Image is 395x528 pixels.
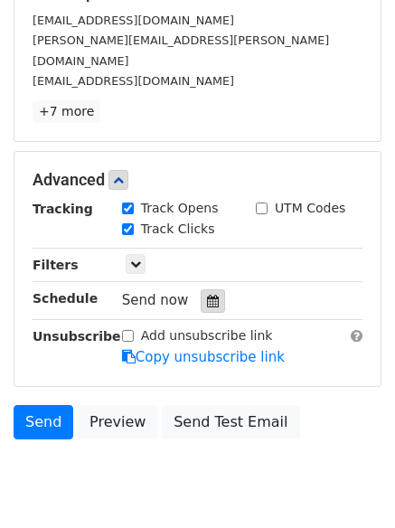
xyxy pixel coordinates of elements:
[305,441,395,528] iframe: Chat Widget
[33,202,93,216] strong: Tracking
[275,199,345,218] label: UTM Codes
[33,170,362,190] h5: Advanced
[33,258,79,272] strong: Filters
[33,291,98,306] strong: Schedule
[122,349,285,365] a: Copy unsubscribe link
[33,33,329,68] small: [PERSON_NAME][EMAIL_ADDRESS][PERSON_NAME][DOMAIN_NAME]
[141,220,215,239] label: Track Clicks
[33,74,234,88] small: [EMAIL_ADDRESS][DOMAIN_NAME]
[162,405,299,439] a: Send Test Email
[78,405,157,439] a: Preview
[141,326,273,345] label: Add unsubscribe link
[33,329,121,344] strong: Unsubscribe
[122,292,189,308] span: Send now
[33,100,100,123] a: +7 more
[141,199,219,218] label: Track Opens
[14,405,73,439] a: Send
[33,14,234,27] small: [EMAIL_ADDRESS][DOMAIN_NAME]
